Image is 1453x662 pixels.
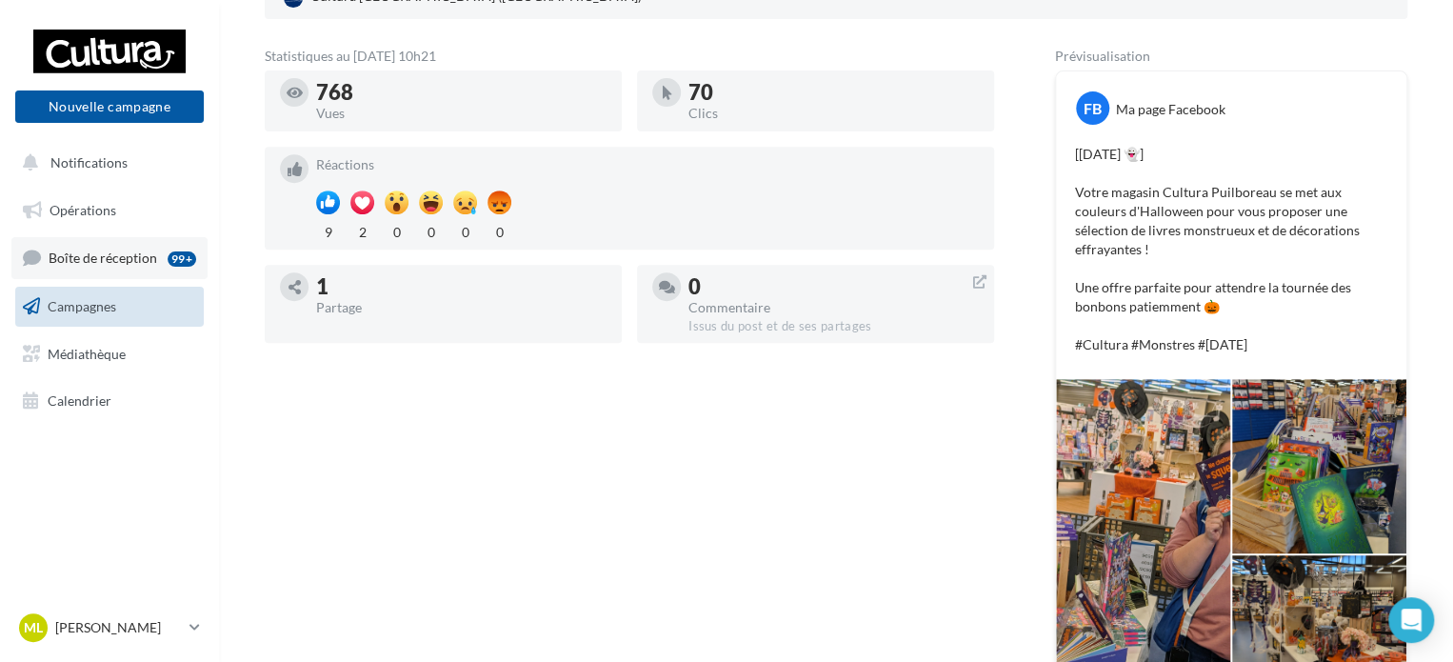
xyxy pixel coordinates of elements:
[48,345,126,361] span: Médiathèque
[48,298,116,314] span: Campagnes
[316,276,607,297] div: 1
[688,82,979,103] div: 70
[1075,145,1387,354] p: [[DATE] 👻] Votre magasin Cultura Puilboreau se met aux couleurs d'Halloween pour vous proposer un...
[688,276,979,297] div: 0
[11,237,208,278] a: Boîte de réception99+
[688,107,979,120] div: Clics
[55,618,182,637] p: [PERSON_NAME]
[265,50,994,63] div: Statistiques au [DATE] 10h21
[1055,50,1407,63] div: Prévisualisation
[688,301,979,314] div: Commentaire
[11,334,208,374] a: Médiathèque
[350,219,374,242] div: 2
[1116,100,1225,119] div: Ma page Facebook
[1388,597,1434,643] div: Open Intercom Messenger
[316,107,607,120] div: Vues
[11,143,200,183] button: Notifications
[11,287,208,327] a: Campagnes
[316,82,607,103] div: 768
[11,191,208,231] a: Opérations
[50,154,128,171] span: Notifications
[488,219,511,242] div: 0
[1076,91,1109,125] div: FB
[48,392,111,409] span: Calendrier
[15,90,204,123] button: Nouvelle campagne
[11,381,208,421] a: Calendrier
[316,219,340,242] div: 9
[316,301,607,314] div: Partage
[385,219,408,242] div: 0
[419,219,443,242] div: 0
[15,610,204,646] a: ML [PERSON_NAME]
[50,202,116,218] span: Opérations
[24,618,43,637] span: ML
[316,158,979,171] div: Réactions
[688,318,979,335] div: Issus du post et de ses partages
[453,219,477,242] div: 0
[49,250,157,266] span: Boîte de réception
[168,251,196,267] div: 99+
